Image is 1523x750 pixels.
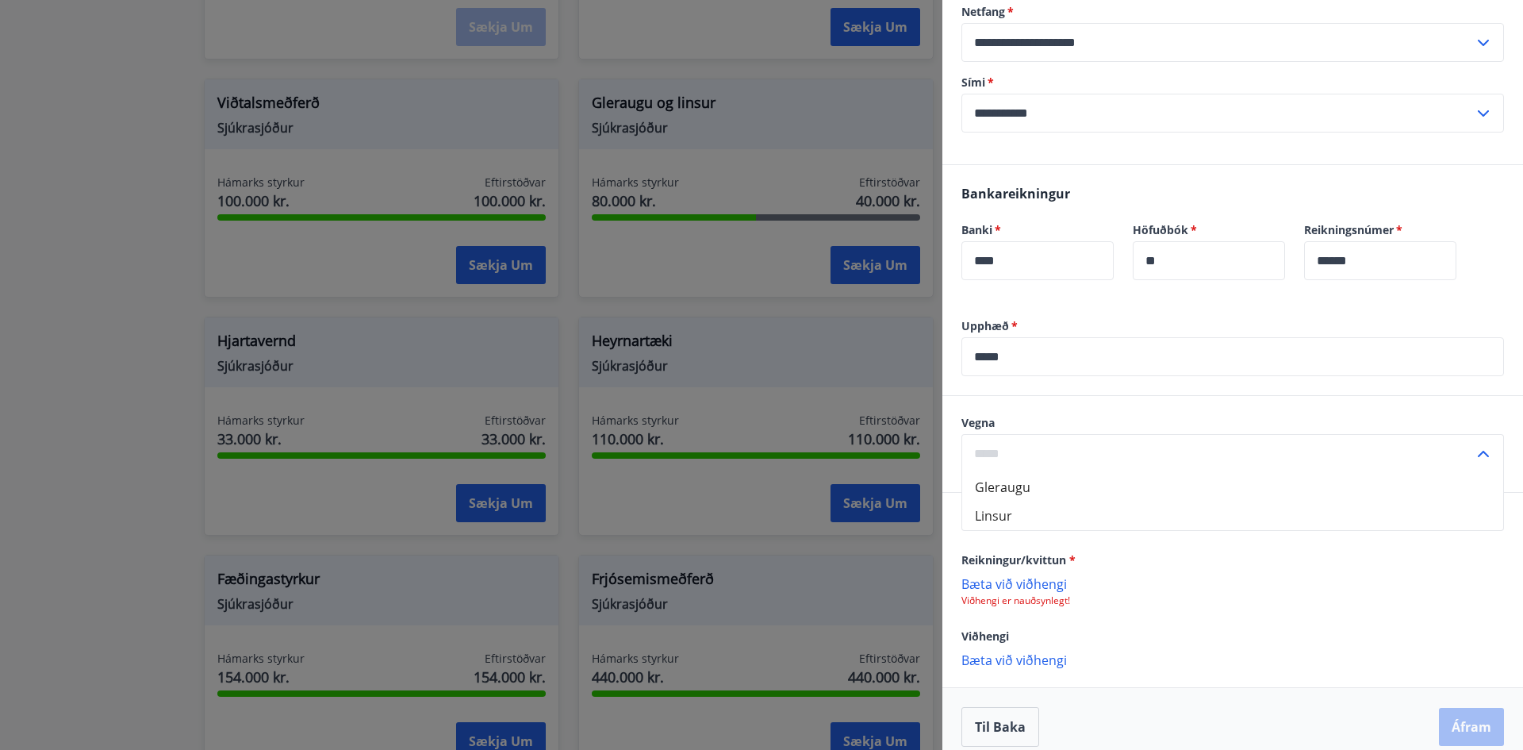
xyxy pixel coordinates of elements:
p: Bæta við viðhengi [961,652,1504,667]
label: Vegna [961,415,1504,431]
p: Viðhengi er nauðsynlegt! [961,594,1504,607]
button: Til baka [961,707,1039,747]
label: Banki [961,222,1114,238]
span: Viðhengi [961,629,1009,644]
div: Upphæð [961,337,1504,376]
label: Sími [961,75,1504,90]
span: Bankareikningur [961,185,1070,202]
li: Gleraugu [962,473,1503,502]
label: Reikningsnúmer [1304,222,1456,238]
label: Upphæð [961,318,1504,334]
li: Linsur [962,502,1503,530]
label: Netfang [961,4,1504,20]
span: Reikningur/kvittun [961,552,1076,567]
p: Bæta við viðhengi [961,575,1504,591]
label: Höfuðbók [1133,222,1285,238]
